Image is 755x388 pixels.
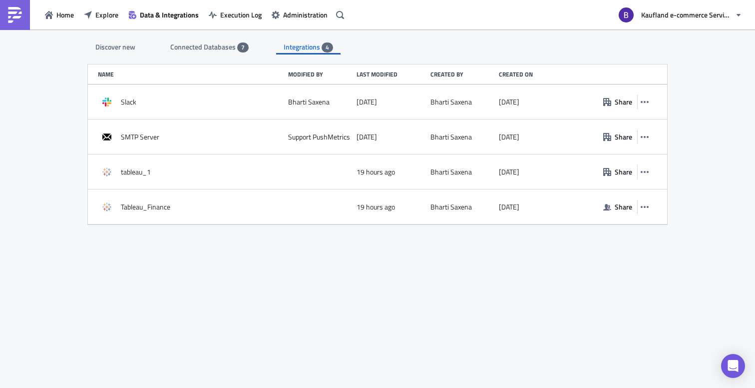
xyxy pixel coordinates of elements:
span: Explore [95,9,118,20]
span: Share [615,96,632,107]
button: Administration [267,7,333,22]
span: Share [615,201,632,212]
button: Kaufland e-commerce Services GmbH & Co. KG [613,4,748,26]
span: 4 [326,43,329,51]
span: Connected Databases [170,41,237,52]
div: Support PushMetrics [288,132,350,141]
div: Modified by [288,70,352,78]
time: 2025-07-16T13:03:10Z [499,202,519,211]
div: Bharti Saxena [430,167,472,176]
div: Bharti Saxena [430,132,472,141]
div: Created by [430,70,494,78]
span: Slack [121,97,136,106]
span: Home [56,9,74,20]
span: tableau_1 [121,167,151,176]
time: 2023-07-17T13:17:31Z [357,97,377,106]
time: 2024-10-18T09:06:13Z [357,132,377,141]
span: Execution Log [220,9,262,20]
img: Avatar [618,6,635,23]
span: Share [615,166,632,177]
span: 7 [241,43,245,51]
button: Execution Log [204,7,267,22]
button: Share [598,129,637,144]
span: Kaufland e-commerce Services GmbH & Co. KG [641,9,731,20]
time: 2025-08-24T00:01:34Z [357,202,395,211]
div: Last modified [357,70,425,78]
div: Created on [499,70,568,78]
span: Share [615,131,632,142]
span: SMTP Server [121,132,159,141]
time: 2024-10-10T10:17:15Z [499,132,519,141]
time: 2025-08-24T00:05:11Z [357,167,395,176]
div: Bharti Saxena [430,202,472,211]
span: Integrations [284,41,322,52]
button: Share [598,94,637,109]
span: Data & Integrations [140,9,199,20]
time: 2024-10-10T10:17:15Z [499,167,519,176]
button: Explore [79,7,123,22]
button: Home [40,7,79,22]
img: PushMetrics [7,7,23,23]
div: Bharti Saxena [430,97,472,106]
span: Administration [283,9,328,20]
div: Open Intercom Messenger [721,354,745,378]
div: Name [98,70,283,78]
time: 2023-07-17T13:17:31Z [499,97,519,106]
button: Share [598,199,637,214]
div: Discover new [88,39,143,54]
span: Tableau_Finance [121,202,170,211]
div: Bharti Saxena [288,97,330,106]
button: Share [598,164,637,179]
button: Data & Integrations [123,7,204,22]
